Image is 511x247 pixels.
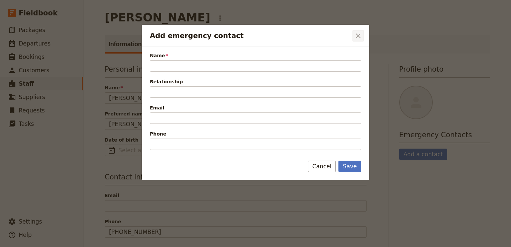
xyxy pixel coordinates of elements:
input: Name [150,60,361,72]
button: Save [338,161,361,172]
span: Relationship [150,78,361,85]
input: Phone [150,139,361,150]
button: Cancel [308,161,336,172]
button: Close dialog [352,30,364,42]
h2: Add emergency contact [150,31,351,41]
input: Relationship [150,86,361,98]
span: Email [150,104,361,111]
span: Name [150,52,361,59]
span: Phone [150,131,361,137]
input: Email [150,112,361,124]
